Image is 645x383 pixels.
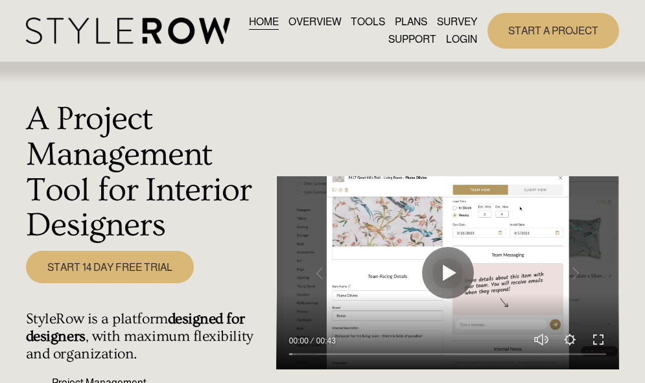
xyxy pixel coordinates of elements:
[288,13,342,30] a: OVERVIEW
[487,13,619,49] a: START A PROJECT
[422,247,474,299] button: Play
[388,31,436,49] a: folder dropdown
[26,310,269,363] h4: StyleRow is a platform , with maximum flexibility and organization.
[26,17,230,44] img: StyleRow
[26,102,269,244] h1: A Project Management Tool for Interior Designers
[437,13,477,30] a: SURVEY
[289,334,312,347] div: Current time
[26,251,194,283] a: START 14 DAY FREE TRIAL
[351,13,385,30] a: TOOLS
[249,13,279,30] a: HOME
[312,334,339,347] div: Duration
[446,31,477,49] a: LOGIN
[395,13,427,30] a: PLANS
[388,32,436,47] span: SUPPORT
[26,310,248,345] strong: designed for designers
[289,349,606,358] input: Seek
